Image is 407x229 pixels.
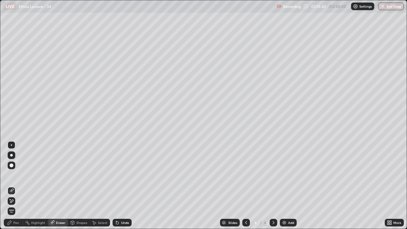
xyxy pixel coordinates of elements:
div: Select [98,221,107,224]
div: Slides [228,221,237,224]
div: / [260,221,262,225]
p: Settings [359,5,372,8]
p: LIVE [6,4,14,9]
p: Ethics Lecture - 34 [19,4,51,9]
div: 4 [263,220,267,226]
div: Shapes [76,221,87,224]
span: Erase all [8,209,15,213]
img: class-settings-icons [353,4,358,9]
div: Eraser [56,221,66,224]
img: recording.375f2c34.svg [277,4,282,9]
div: Undo [121,221,129,224]
div: More [393,221,401,224]
div: Add [288,221,294,224]
p: Recording [283,4,301,9]
div: Highlight [31,221,45,224]
div: 4 [252,221,259,225]
div: Pen [13,221,19,224]
img: end-class-cross [380,4,385,9]
img: add-slide-button [282,220,287,225]
button: End Class [378,3,404,10]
